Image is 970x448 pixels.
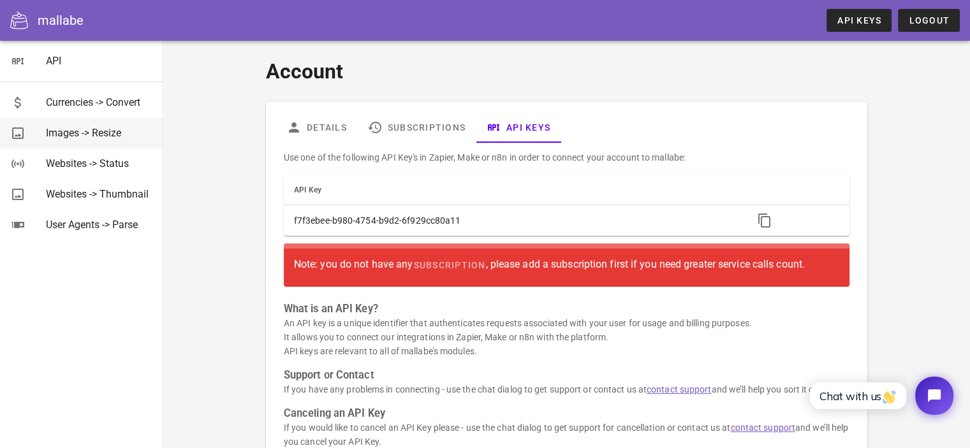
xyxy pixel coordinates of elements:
h3: What is an API Key? [284,302,849,316]
td: f7f3ebee-b980-4754-b9d2-6f929cc80a11 [284,205,744,236]
div: Images -> Resize [46,127,153,139]
span: subscription [413,260,485,270]
a: contact support [730,423,795,433]
p: Use one of the following API Key's in Zapier, Make or n8n in order to connect your account to mal... [284,150,849,164]
div: User Agents -> Parse [46,219,153,231]
div: Websites -> Thumbnail [46,188,153,200]
a: Details [276,112,357,143]
a: API Keys [827,9,892,32]
th: API Key: Not sorted. Activate to sort ascending. [284,175,744,205]
h3: Support or Contact [284,368,849,382]
span: Logout [908,15,950,25]
div: Websites -> Status [46,157,153,170]
a: subscription [413,254,485,277]
p: An API key is a unique identifier that authenticates requests associated with your user for usage... [284,316,849,358]
div: API [46,55,153,67]
a: Subscriptions [357,112,476,143]
span: API Key [294,185,322,194]
div: Currencies -> Convert [46,96,153,108]
a: contact support [647,384,712,394]
button: Logout [898,9,960,32]
p: If you have any problems in connecting - use the chat dialog to get support or contact us at and ... [284,382,849,396]
div: mallabe [38,11,84,30]
h3: Canceling an API Key [284,407,849,421]
h1: Account [266,56,867,87]
div: Note: you do not have any , please add a subscription first if you need greater service calls count. [294,254,839,277]
a: API Keys [476,112,561,143]
span: API Keys [837,15,881,25]
iframe: Tidio Chat [796,366,964,426]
